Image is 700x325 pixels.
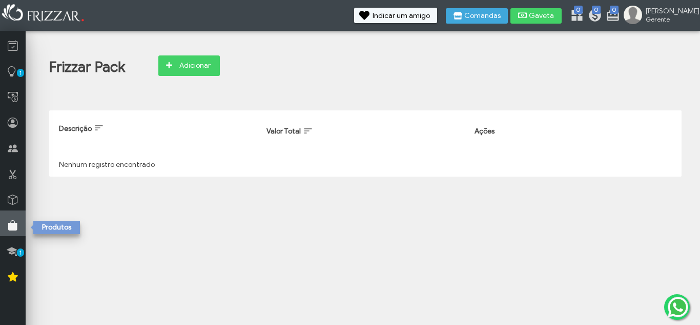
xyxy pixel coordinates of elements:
span: 0 [610,6,619,14]
td: Nenhum registro encontrado [54,157,677,172]
th: Valor Total: activate to sort column ascending [261,115,469,157]
button: Comandas [446,8,508,24]
button: Indicar um amigo [354,8,437,23]
a: 0 [606,8,616,25]
span: 0 [574,6,583,14]
span: 0 [592,6,601,14]
span: 1 [17,248,24,257]
span: Indicar um amigo [373,12,430,20]
img: whatsapp.png [666,295,690,319]
span: Adicionar [177,58,213,73]
span: Valor Total [266,127,301,136]
span: Comandas [464,12,501,20]
span: Descrição [59,124,92,133]
span: [PERSON_NAME] [646,7,692,15]
div: Produtos [33,221,80,234]
h1: Frizzar Pack [49,58,125,76]
span: Gaveta [529,12,554,20]
a: 0 [588,8,598,25]
span: Gerente [646,15,692,23]
span: Ações [475,127,495,136]
a: [PERSON_NAME] Gerente [624,6,695,26]
a: 0 [570,8,580,25]
button: Adicionar [158,55,220,76]
th: Descrição: activate to sort column ascending [54,115,261,157]
button: Gaveta [510,8,562,24]
span: 1 [17,69,24,77]
th: Ações [469,115,677,157]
